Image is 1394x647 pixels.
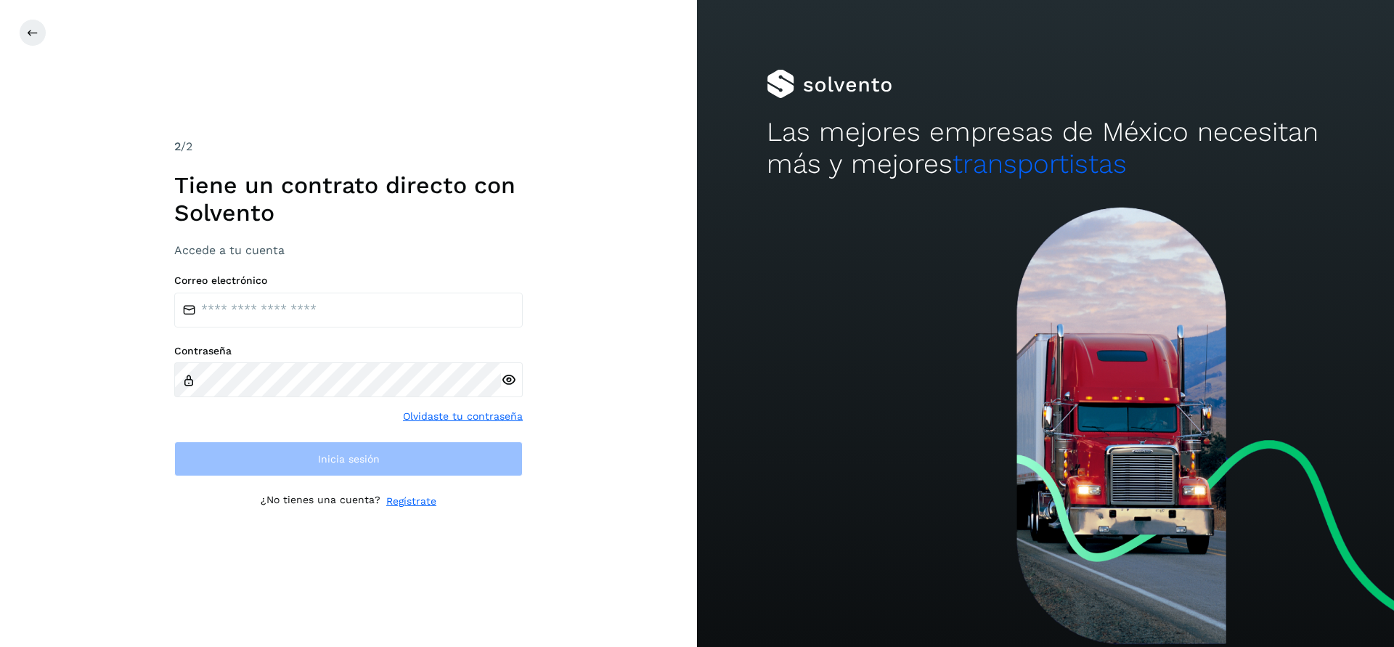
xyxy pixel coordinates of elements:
div: /2 [174,138,523,155]
h1: Tiene un contrato directo con Solvento [174,171,523,227]
p: ¿No tienes una cuenta? [261,494,380,509]
span: Inicia sesión [318,454,380,464]
label: Contraseña [174,345,523,357]
a: Olvidaste tu contraseña [403,409,523,424]
h3: Accede a tu cuenta [174,243,523,257]
span: transportistas [953,148,1127,179]
label: Correo electrónico [174,274,523,287]
a: Regístrate [386,494,436,509]
span: 2 [174,139,181,153]
button: Inicia sesión [174,441,523,476]
h2: Las mejores empresas de México necesitan más y mejores [767,116,1324,181]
